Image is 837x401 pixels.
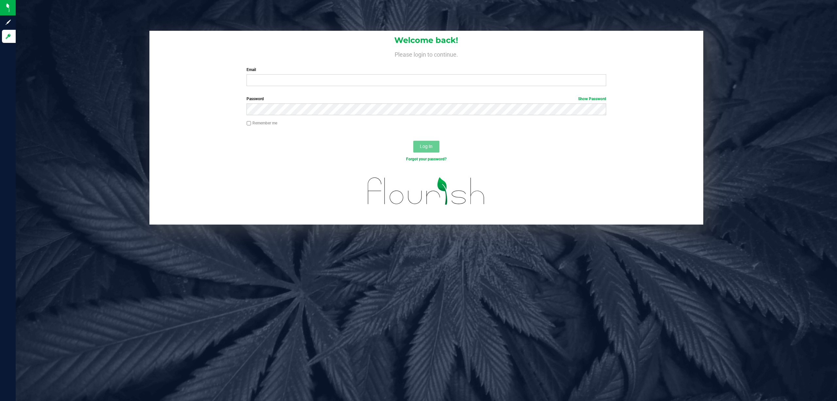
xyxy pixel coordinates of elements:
label: Remember me [247,120,277,126]
label: Email [247,67,606,73]
inline-svg: Log in [5,33,11,40]
h4: Please login to continue. [149,50,704,58]
inline-svg: Sign up [5,19,11,26]
img: flourish_logo.svg [357,169,496,213]
h1: Welcome back! [149,36,704,45]
button: Log In [413,141,439,153]
a: Forgot your password? [406,157,447,161]
a: Show Password [578,97,606,101]
span: Password [247,97,264,101]
span: Log In [420,144,433,149]
input: Remember me [247,121,251,126]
